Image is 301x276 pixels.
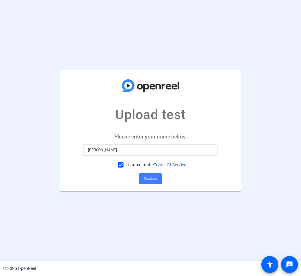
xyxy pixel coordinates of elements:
mat-icon: message [286,261,293,268]
p: Upload test [115,105,186,125]
mat-icon: accessibility [266,261,273,268]
input: Enter your name [88,146,213,154]
span: Continue [144,174,157,183]
a: Terms Of Service [154,162,186,167]
p: Please enter your name below. [78,129,223,144]
img: company-logo [120,75,181,95]
label: I agree to the [127,162,186,168]
button: Continue [139,173,162,184]
div: © 2025 OpenReel [3,265,36,272]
